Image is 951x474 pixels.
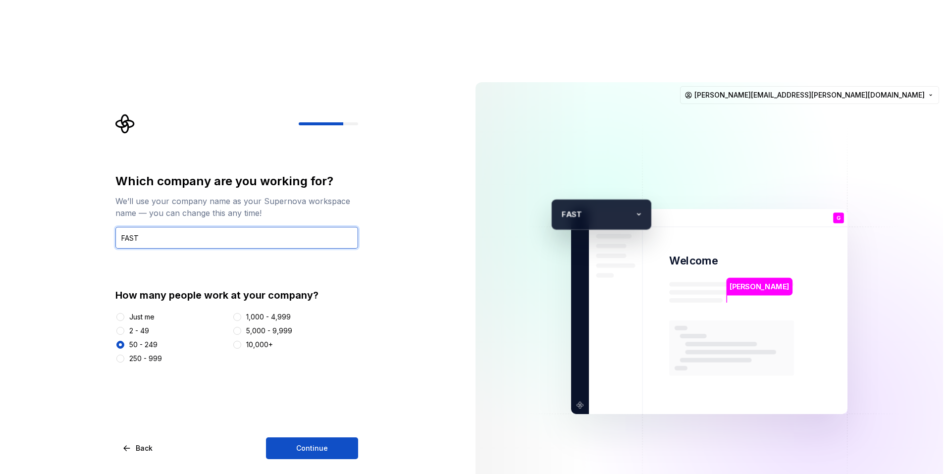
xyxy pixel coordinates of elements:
[730,281,789,292] p: [PERSON_NAME]
[669,254,718,268] p: Welcome
[246,326,292,336] div: 5,000 - 9,999
[115,114,135,134] svg: Supernova Logo
[115,173,358,189] div: Which company are you working for?
[129,326,149,336] div: 2 - 49
[115,227,358,249] input: Company name
[136,443,153,453] span: Back
[694,90,925,100] span: [PERSON_NAME][EMAIL_ADDRESS][PERSON_NAME][DOMAIN_NAME]
[129,354,162,364] div: 250 - 999
[115,195,358,219] div: We’ll use your company name as your Supernova workspace name — you can change this any time!
[129,312,155,322] div: Just me
[566,208,631,220] p: AST
[115,437,161,459] button: Back
[129,340,158,350] div: 50 - 249
[246,312,291,322] div: 1,000 - 4,999
[837,215,841,220] p: G
[556,208,566,220] p: F
[115,288,358,302] div: How many people work at your company?
[266,437,358,459] button: Continue
[246,340,273,350] div: 10,000+
[296,443,328,453] span: Continue
[680,86,939,104] button: [PERSON_NAME][EMAIL_ADDRESS][PERSON_NAME][DOMAIN_NAME]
